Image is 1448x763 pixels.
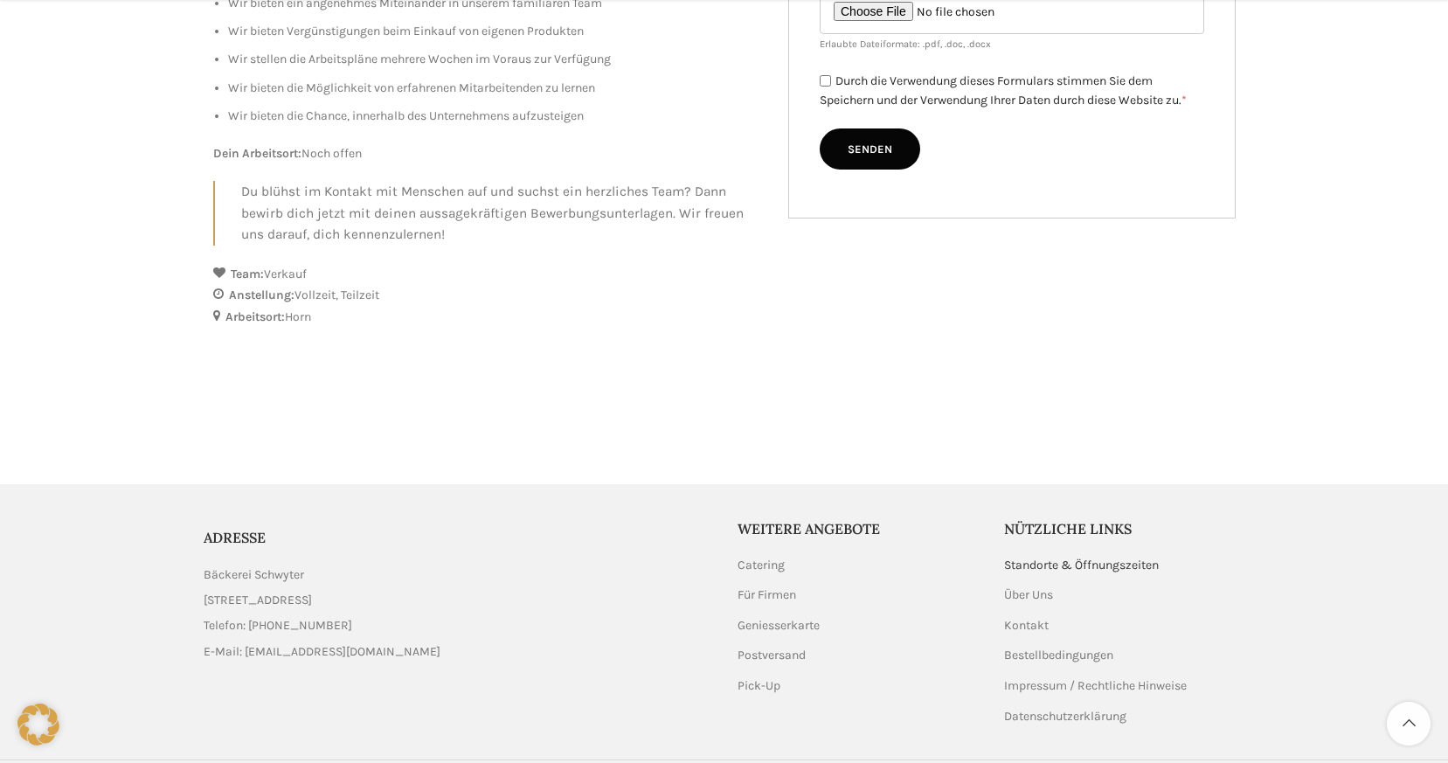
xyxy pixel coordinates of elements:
a: Postversand [738,647,807,664]
input: Senden [820,128,920,170]
span: Vollzeit [294,288,341,302]
span: [STREET_ADDRESS] [204,591,312,610]
li: Wir bieten die Möglichkeit von erfahrenen Mitarbeitenden zu lernen [228,79,763,98]
span: Verkauf [264,267,307,281]
span: ADRESSE [204,529,266,546]
strong: Anstellung: [229,288,294,302]
span: Horn [285,309,311,324]
a: Bestellbedingungen [1004,647,1115,664]
a: Pick-Up [738,677,782,695]
li: Wir bieten die Chance, innerhalb des Unternehmens aufzusteigen [228,107,763,126]
a: Impressum / Rechtliche Hinweise [1004,677,1188,695]
a: Für Firmen [738,586,798,604]
strong: Dein Arbeitsort: [213,146,301,161]
small: Erlaubte Dateiformate: .pdf, .doc, .docx [820,38,991,50]
label: Durch die Verwendung dieses Formulars stimmen Sie dem Speichern und der Verwendung Ihrer Daten du... [820,73,1187,108]
h5: Nützliche Links [1004,519,1245,538]
p: Noch offen [213,144,763,163]
p: Du blühst im Kontakt mit Menschen auf und suchst ein herzliches Team? Dann bewirb dich jetzt mit ... [241,181,763,246]
a: Über Uns [1004,586,1055,604]
a: List item link [204,642,711,662]
a: Catering [738,557,786,574]
li: Wir bieten Vergünstigungen beim Einkauf von eigenen Produkten [228,22,763,41]
li: Wir stellen die Arbeitspläne mehrere Wochen im Voraus zur Verfügung [228,50,763,69]
a: Geniesserkarte [738,617,821,635]
strong: Team: [231,267,264,281]
span: Teilzeit [341,288,379,302]
a: Scroll to top button [1387,702,1431,746]
a: Standorte & Öffnungszeiten [1004,557,1160,574]
a: Kontakt [1004,617,1050,635]
h5: Weitere Angebote [738,519,979,538]
strong: Arbeitsort: [225,309,285,324]
a: List item link [204,616,711,635]
span: Bäckerei Schwyter [204,565,304,585]
a: Datenschutzerklärung [1004,708,1128,725]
